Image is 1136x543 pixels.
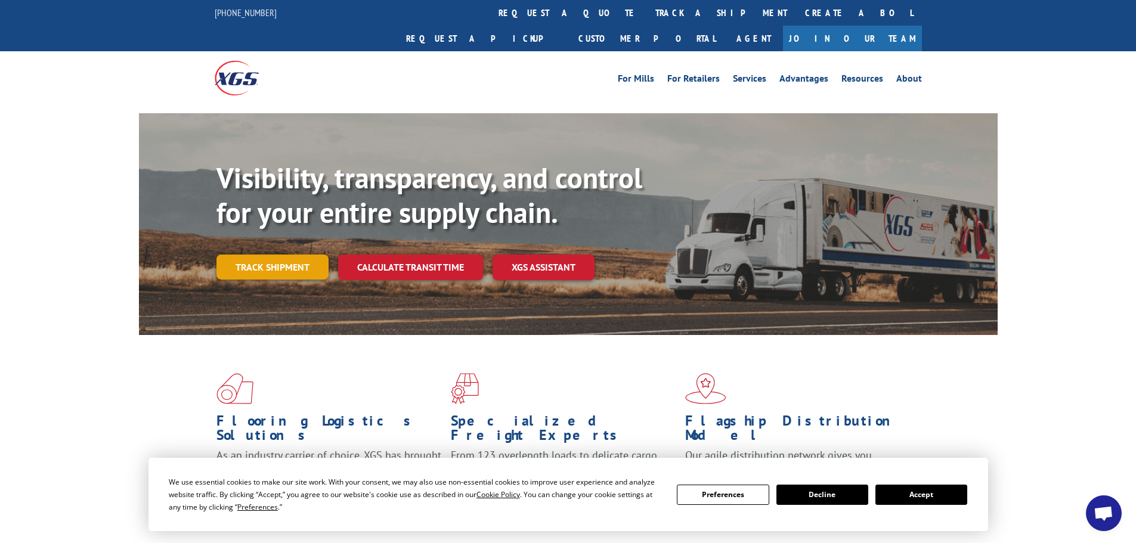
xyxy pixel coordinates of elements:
a: Advantages [779,74,828,87]
h1: Flooring Logistics Solutions [216,414,442,448]
a: XGS ASSISTANT [493,255,595,280]
div: We use essential cookies to make our site work. With your consent, we may also use non-essential ... [169,476,663,513]
button: Preferences [677,485,769,505]
span: Our agile distribution network gives you nationwide inventory management on demand. [685,448,905,476]
a: Customer Portal [569,26,725,51]
a: Services [733,74,766,87]
a: [PHONE_NUMBER] [215,7,277,18]
p: From 123 overlength loads to delicate cargo, our experienced staff knows the best way to move you... [451,448,676,501]
h1: Flagship Distribution Model [685,414,911,448]
button: Decline [776,485,868,505]
span: Cookie Policy [476,489,520,499]
a: Request a pickup [397,26,569,51]
span: Preferences [237,502,278,512]
a: Track shipment [216,255,329,280]
a: Join Our Team [783,26,922,51]
img: xgs-icon-focused-on-flooring-red [451,373,479,404]
span: As an industry carrier of choice, XGS has brought innovation and dedication to flooring logistics... [216,448,441,491]
a: Resources [841,74,883,87]
a: About [896,74,922,87]
b: Visibility, transparency, and control for your entire supply chain. [216,159,642,231]
a: For Mills [618,74,654,87]
h1: Specialized Freight Experts [451,414,676,448]
img: xgs-icon-total-supply-chain-intelligence-red [216,373,253,404]
a: Open chat [1086,495,1122,531]
a: For Retailers [667,74,720,87]
button: Accept [875,485,967,505]
a: Agent [725,26,783,51]
a: Calculate transit time [338,255,483,280]
img: xgs-icon-flagship-distribution-model-red [685,373,726,404]
div: Cookie Consent Prompt [148,458,988,531]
